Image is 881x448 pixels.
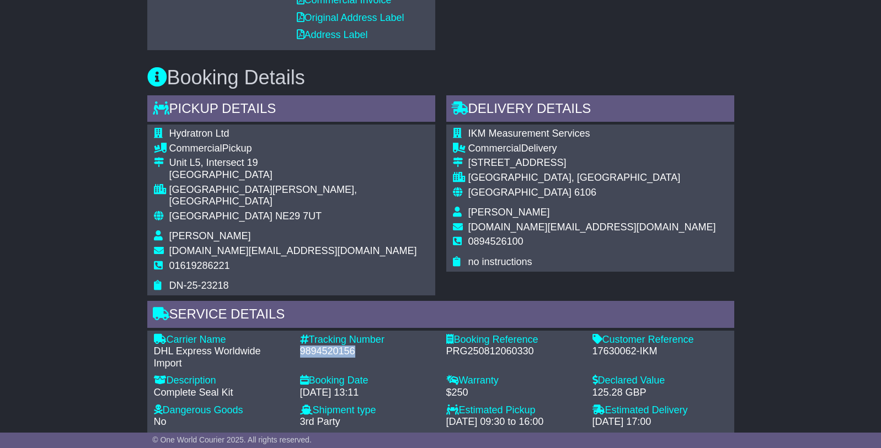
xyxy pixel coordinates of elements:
div: [DATE] 17:00 [592,416,728,428]
div: [GEOGRAPHIC_DATA][PERSON_NAME], [GEOGRAPHIC_DATA] [169,184,429,208]
span: [PERSON_NAME] [468,207,550,218]
div: 9894520156 [300,346,435,358]
div: Unit L5, Intersect 19 [169,157,429,169]
div: Pickup Details [147,95,435,125]
span: Commercial [169,143,222,154]
div: [DATE] 13:11 [300,387,435,399]
span: 01619286221 [169,260,230,271]
div: Delivery [468,143,716,155]
span: 6106 [574,187,596,198]
div: [STREET_ADDRESS] [468,157,716,169]
span: Commercial [468,143,521,154]
span: 0894526100 [468,236,524,247]
span: No [154,416,167,427]
span: Hydratron Ltd [169,128,229,139]
div: Declared Value [592,375,728,387]
span: [GEOGRAPHIC_DATA] [468,187,572,198]
div: Delivery Details [446,95,734,125]
div: PRG250812060330 [446,346,581,358]
span: © One World Courier 2025. All rights reserved. [152,435,312,444]
div: Estimated Delivery [592,404,728,417]
span: NE29 7UT [275,210,322,222]
span: IKM Measurement Services [468,128,590,139]
div: Shipment type [300,404,435,417]
div: [DATE] 09:30 to 16:00 [446,416,581,428]
div: Tracking Number [300,334,435,346]
div: Description [154,375,289,387]
span: [DOMAIN_NAME][EMAIL_ADDRESS][DOMAIN_NAME] [169,245,417,256]
div: Booking Reference [446,334,581,346]
div: Service Details [147,301,734,331]
div: Customer Reference [592,334,728,346]
div: Estimated Pickup [446,404,581,417]
a: Address Label [297,29,368,40]
span: [PERSON_NAME] [169,230,251,241]
div: Complete Seal Kit [154,387,289,399]
div: Dangerous Goods [154,404,289,417]
div: Pickup [169,143,429,155]
div: 17630062-IKM [592,346,728,358]
div: DHL Express Worldwide Import [154,346,289,369]
span: [GEOGRAPHIC_DATA] [169,210,273,222]
a: Original Address Label [297,12,404,23]
span: no instructions [468,256,532,267]
div: Booking Date [300,375,435,387]
h3: Booking Details [147,67,734,89]
div: [GEOGRAPHIC_DATA] [169,169,429,181]
div: [GEOGRAPHIC_DATA], [GEOGRAPHIC_DATA] [468,172,716,184]
span: DN-25-23218 [169,280,229,291]
span: 3rd Party [300,416,340,427]
div: Carrier Name [154,334,289,346]
div: $250 [446,387,581,399]
span: [DOMAIN_NAME][EMAIL_ADDRESS][DOMAIN_NAME] [468,222,716,233]
div: 125.28 GBP [592,387,728,399]
div: Warranty [446,375,581,387]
